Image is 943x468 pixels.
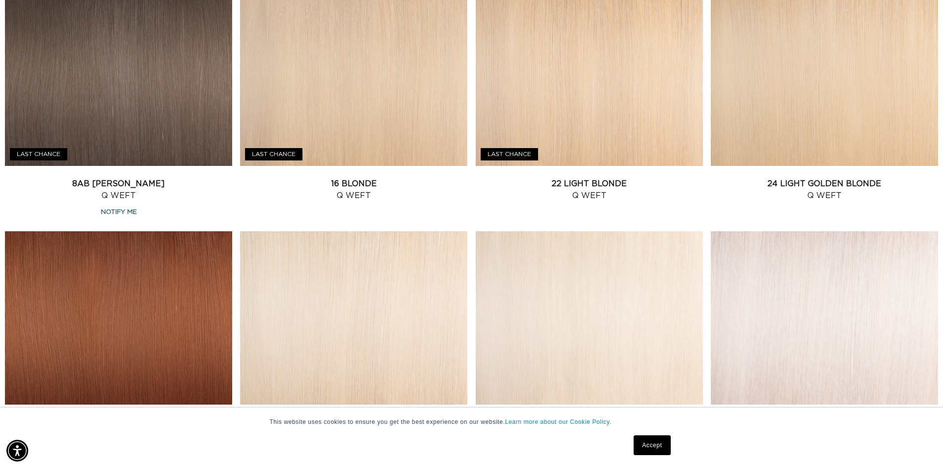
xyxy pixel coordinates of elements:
[5,178,232,202] a: 8AB [PERSON_NAME] Q Weft
[6,440,28,462] div: Accessibility Menu
[240,178,467,202] a: 16 Blonde Q Weft
[711,178,938,202] a: 24 Light Golden Blonde Q Weft
[634,435,670,455] a: Accept
[893,420,943,468] iframe: Chat Widget
[270,417,674,426] p: This website uses cookies to ensure you get the best experience on our website.
[476,178,703,202] a: 22 Light Blonde Q Weft
[505,418,611,425] a: Learn more about our Cookie Policy.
